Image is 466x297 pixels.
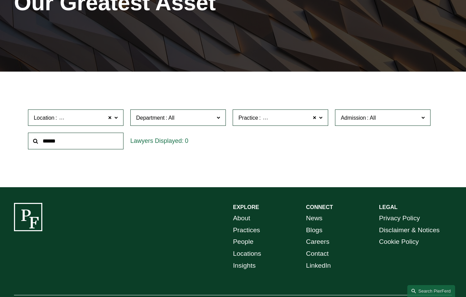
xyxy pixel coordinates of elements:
span: 0 [185,137,188,144]
strong: EXPLORE [233,204,259,210]
span: [GEOGRAPHIC_DATA] [58,114,115,122]
a: Search this site [407,285,455,297]
a: Blogs [306,224,322,236]
strong: CONNECT [306,204,333,210]
span: Department [136,115,165,121]
a: Practices [233,224,260,236]
span: Admission [341,115,366,121]
a: LinkedIn [306,260,331,272]
a: Contact [306,248,329,260]
strong: LEGAL [379,204,397,210]
a: Privacy Policy [379,212,420,224]
a: Locations [233,248,261,260]
a: News [306,212,322,224]
span: Location [34,115,55,121]
span: Private Client Services [262,114,317,122]
a: About [233,212,250,224]
a: Cookie Policy [379,236,419,248]
a: Disclaimer & Notices [379,224,440,236]
a: Insights [233,260,256,272]
a: Careers [306,236,330,248]
a: People [233,236,253,248]
span: Practice [238,115,258,121]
